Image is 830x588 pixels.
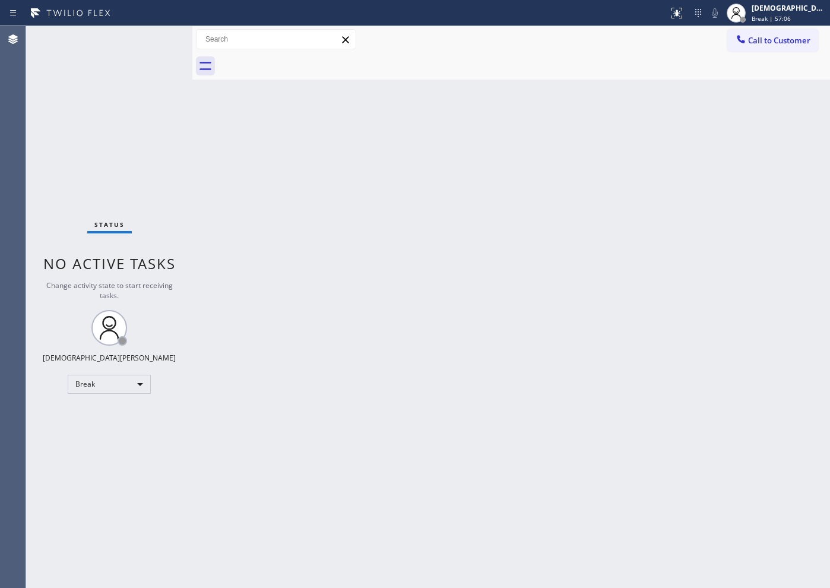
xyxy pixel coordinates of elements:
button: Call to Customer [727,29,818,52]
span: Call to Customer [748,35,810,46]
div: [DEMOGRAPHIC_DATA][PERSON_NAME] [752,3,826,13]
span: Change activity state to start receiving tasks. [46,280,173,301]
button: Mute [707,5,723,21]
div: [DEMOGRAPHIC_DATA][PERSON_NAME] [43,353,176,363]
span: No active tasks [43,254,176,273]
div: Break [68,375,151,394]
span: Break | 57:06 [752,14,791,23]
span: Status [94,220,125,229]
input: Search [197,30,356,49]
